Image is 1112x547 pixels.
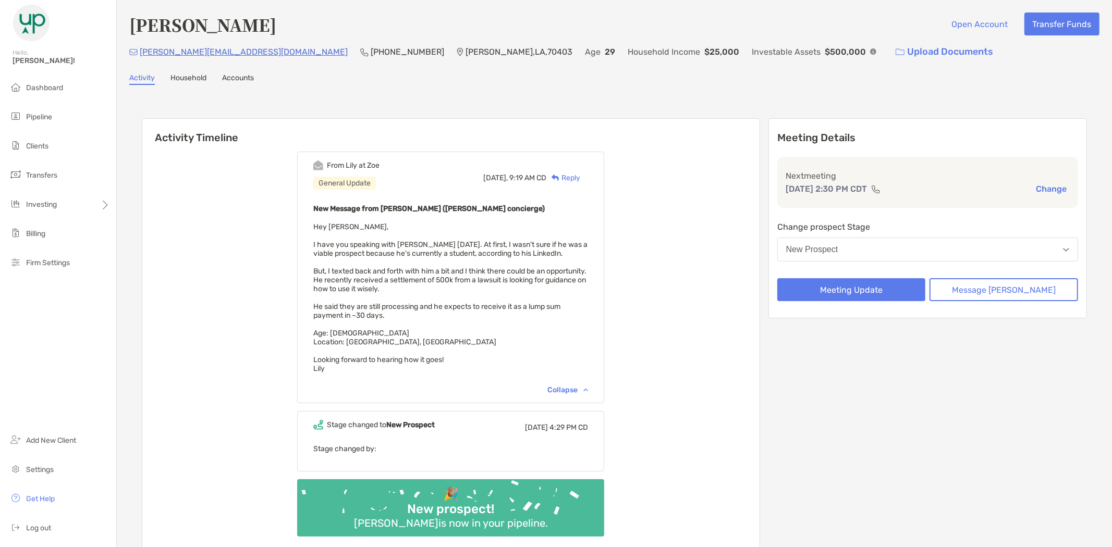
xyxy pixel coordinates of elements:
[9,81,22,93] img: dashboard icon
[9,521,22,533] img: logout icon
[1024,13,1099,35] button: Transfer Funds
[313,222,588,373] span: Hey [PERSON_NAME], I have you speaking with [PERSON_NAME] [DATE]. At first, I wasn't sure if he w...
[777,238,1078,262] button: New Prospect
[9,492,22,504] img: get-help icon
[605,45,615,58] p: 29
[313,420,323,430] img: Event icon
[26,229,45,238] span: Billing
[142,119,760,144] h6: Activity Timeline
[9,256,22,268] img: firm-settings icon
[777,220,1078,233] p: Change prospect Stage
[896,48,905,56] img: button icon
[786,182,867,195] p: [DATE] 2:30 PM CDT
[129,13,276,36] h4: [PERSON_NAME]
[313,160,323,170] img: Event icon
[628,45,700,58] p: Household Income
[583,388,588,391] img: Chevron icon
[825,45,866,58] p: $500,000
[26,494,55,503] span: Get Help
[26,171,57,180] span: Transfers
[871,185,881,193] img: communication type
[9,168,22,181] img: transfers icon
[439,487,463,502] div: 🎉
[509,173,546,182] span: 9:19 AM CD
[1033,183,1070,194] button: Change
[930,278,1078,301] button: Message [PERSON_NAME]
[26,258,70,267] span: Firm Settings
[786,169,1070,182] p: Next meeting
[9,197,22,210] img: investing icon
[777,131,1078,144] p: Meeting Details
[403,502,498,517] div: New prospect!
[327,420,435,429] div: Stage changed to
[327,161,380,170] div: From Lily at Zoe
[466,45,572,58] p: [PERSON_NAME] , LA , 70403
[26,113,52,121] span: Pipeline
[26,465,54,474] span: Settings
[222,73,254,85] a: Accounts
[9,463,22,475] img: settings icon
[26,83,63,92] span: Dashboard
[704,45,739,58] p: $25,000
[889,41,1000,63] a: Upload Documents
[1063,248,1069,252] img: Open dropdown arrow
[786,245,838,254] div: New Prospect
[483,173,508,182] span: [DATE],
[360,48,369,56] img: Phone Icon
[26,524,51,532] span: Log out
[552,175,559,181] img: Reply icon
[313,177,376,190] div: General Update
[129,73,155,85] a: Activity
[546,172,580,183] div: Reply
[752,45,821,58] p: Investable Assets
[9,433,22,446] img: add_new_client icon
[9,139,22,152] img: clients icon
[9,227,22,239] img: billing icon
[371,45,444,58] p: [PHONE_NUMBER]
[129,49,138,55] img: Email Icon
[313,442,588,455] p: Stage changed by:
[870,48,876,55] img: Info Icon
[547,386,588,394] div: Collapse
[585,45,601,58] p: Age
[140,45,348,58] p: [PERSON_NAME][EMAIL_ADDRESS][DOMAIN_NAME]
[26,142,48,151] span: Clients
[9,110,22,122] img: pipeline icon
[13,56,110,65] span: [PERSON_NAME]!
[777,278,926,301] button: Meeting Update
[26,436,76,445] span: Add New Client
[350,517,552,529] div: [PERSON_NAME] is now in your pipeline.
[313,204,545,213] b: New Message from [PERSON_NAME] ([PERSON_NAME] concierge)
[457,48,463,56] img: Location Icon
[13,4,50,42] img: Zoe Logo
[386,420,435,429] b: New Prospect
[525,423,548,432] span: [DATE]
[944,13,1016,35] button: Open Account
[26,200,57,209] span: Investing
[549,423,588,432] span: 4:29 PM CD
[170,73,206,85] a: Household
